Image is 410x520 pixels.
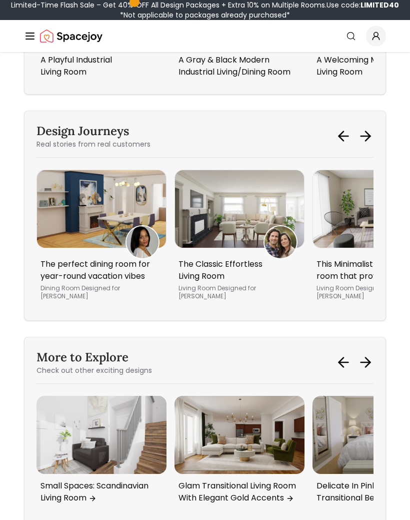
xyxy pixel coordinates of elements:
[178,284,296,300] p: Living Room [PERSON_NAME]
[174,396,304,508] a: Glam Transitional Living Room With Elegant Gold Accents Glam Transitional Living Room With Elegan...
[174,170,304,308] div: 5 / 5
[36,123,150,139] h3: Design Journeys
[40,26,102,46] img: Spacejoy Logo
[40,480,158,504] p: Small Spaces: Scandinavian Living Room
[174,396,304,474] img: Glam Transitional Living Room With Elegant Gold Accents
[36,139,150,149] p: Real stories from real customers
[174,396,304,511] div: 4 / 6
[40,26,102,46] a: Spacejoy
[36,396,373,511] div: Carousel
[36,170,166,308] a: The perfect dining room for year-round vacation vibesTracie OsborneThe perfect dining room for ye...
[120,10,290,20] span: *Not applicable to packages already purchased*
[36,396,166,511] div: 3 / 6
[126,226,158,258] img: Tracie Osborne
[264,226,296,258] img: Magda Thaxton
[81,284,120,292] span: Designed for
[174,170,304,308] a: The Classic Effortless Living RoomMagda ThaxtonThe Classic Effortless Living RoomLiving Room Desi...
[178,54,296,78] p: A Gray & Black Modern Industrial Living/Dining Room
[36,349,152,365] h3: More to Explore
[36,396,166,508] a: Small Spaces: Scandinavian Living RoomSmall Spaces: Scandinavian Living Room
[36,365,152,375] p: Check out other exciting designs
[217,284,256,292] span: Designed for
[36,170,373,308] div: Carousel
[178,258,296,282] p: The Classic Effortless Living Room
[355,284,394,292] span: Designed for
[24,20,386,52] nav: Global
[36,396,166,474] img: Small Spaces: Scandinavian Living Room
[40,284,158,300] p: Dining Room [PERSON_NAME]
[178,480,296,504] p: Glam Transitional Living Room With Elegant Gold Accents
[40,258,158,282] p: The perfect dining room for year-round vacation vibes
[36,170,166,308] div: 4 / 5
[40,54,158,78] p: A Playful Industrial Living Room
